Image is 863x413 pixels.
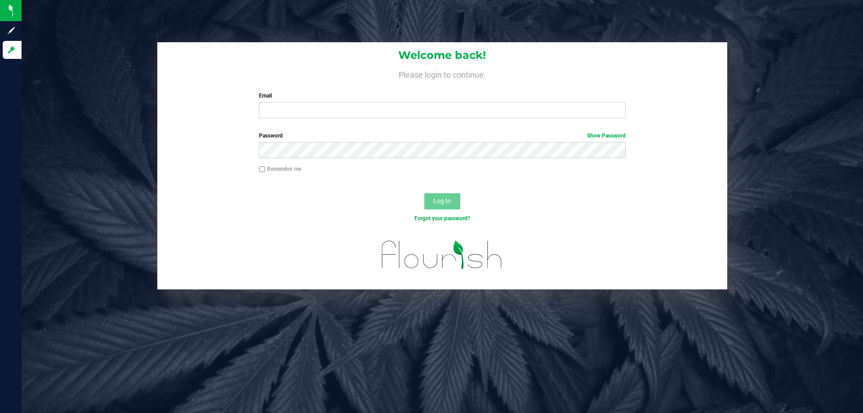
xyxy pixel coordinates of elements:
[157,49,727,61] h1: Welcome back!
[414,215,470,222] a: Forgot your password?
[7,45,16,54] inline-svg: Log in
[587,133,626,139] a: Show Password
[259,165,301,173] label: Remember me
[424,193,460,209] button: Log In
[371,232,513,278] img: flourish_logo.svg
[259,166,265,173] input: Remember me
[433,197,451,204] span: Log In
[157,68,727,79] h4: Please login to continue.
[7,26,16,35] inline-svg: Sign up
[259,133,283,139] span: Password
[259,92,625,100] label: Email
